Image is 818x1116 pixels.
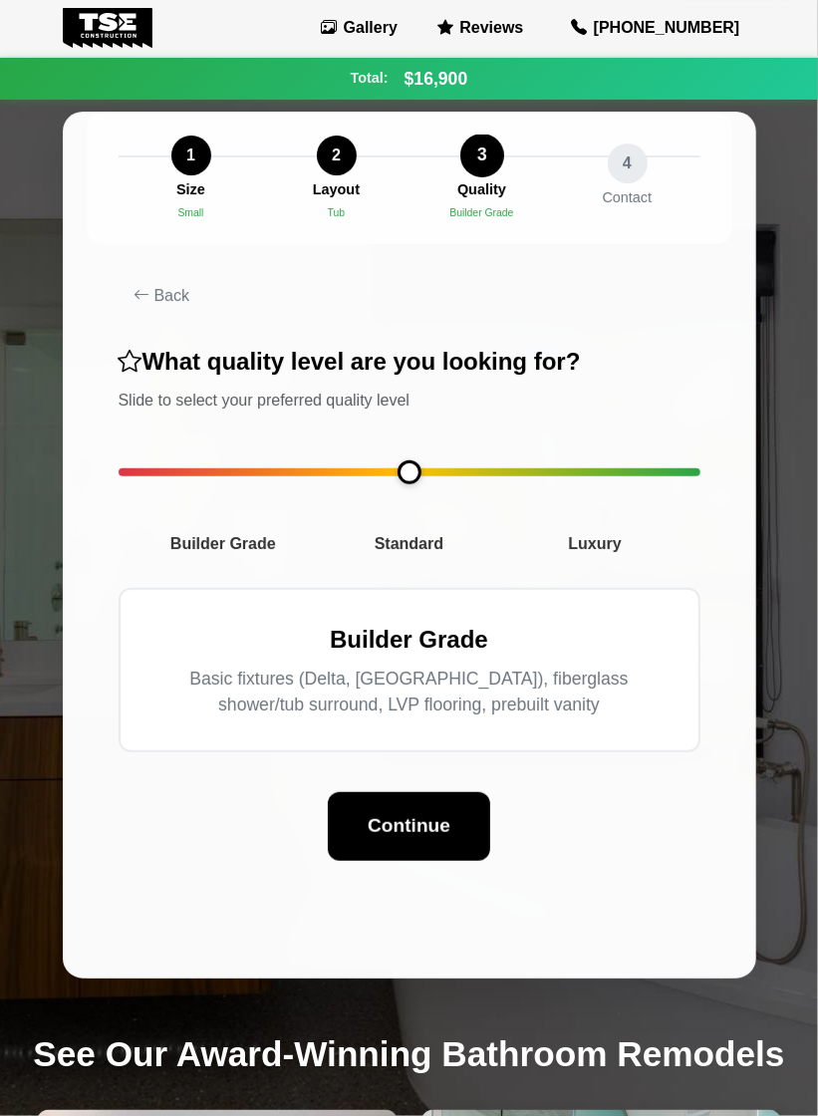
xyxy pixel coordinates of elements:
div: Builder Grade [449,205,513,221]
span: Luxury [502,532,688,556]
span: $16,900 [405,66,468,92]
div: 2 [317,136,357,175]
div: 3 [460,134,504,177]
h3: What quality level are you looking for? [119,348,700,377]
h2: See Our Award-Winning Bathroom Remodels [21,1033,798,1075]
a: Reviews [429,12,531,44]
span: Standard [316,532,502,556]
div: Layout [313,179,360,201]
span: Total: [351,68,389,90]
div: Quality [457,179,506,201]
div: Basic fixtures (Delta, [GEOGRAPHIC_DATA]), fiberglass shower/tub surround, LVP flooring, prebuilt... [152,666,667,718]
img: Tse Construction [63,8,153,48]
div: Builder Grade [152,622,667,658]
div: Contact [603,187,653,209]
div: Size [176,179,205,201]
div: Tub [328,205,346,221]
div: 4 [608,143,648,183]
span: Builder Grade [131,532,317,556]
div: 1 [171,136,211,175]
a: [PHONE_NUMBER] [555,8,755,48]
button: Back [119,276,700,316]
div: Small [178,205,204,221]
p: Slide to select your preferred quality level [119,389,700,413]
a: Gallery [313,12,406,44]
button: Continue [328,792,490,861]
